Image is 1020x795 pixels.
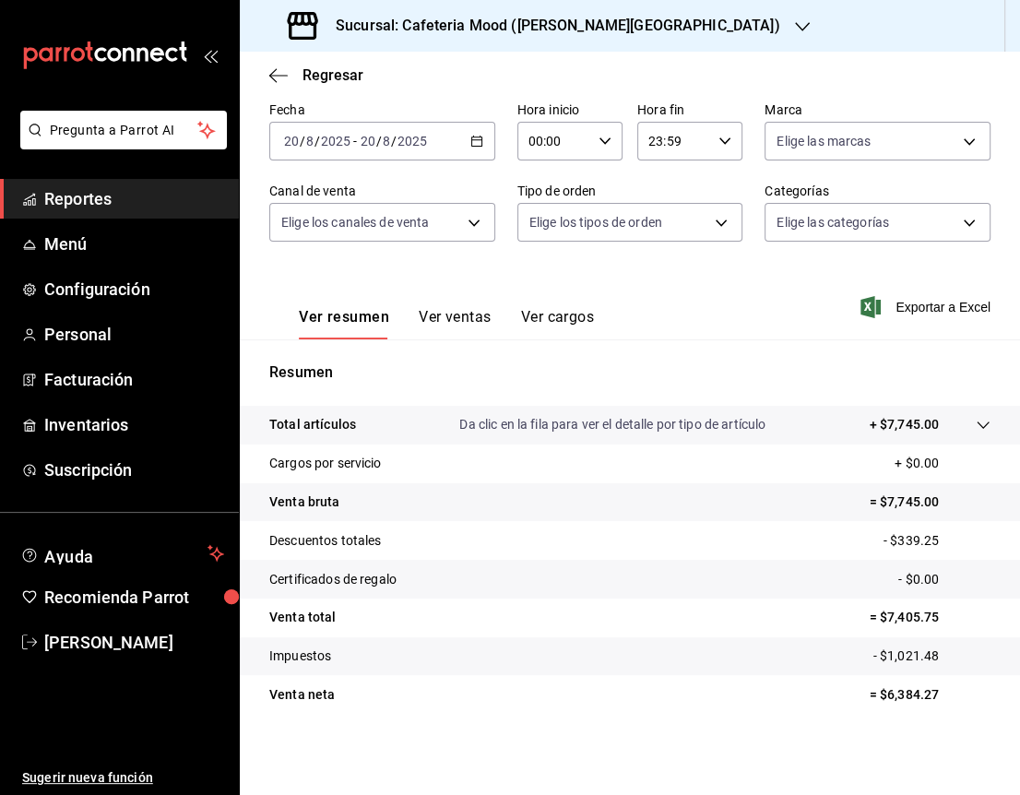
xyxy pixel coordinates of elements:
[269,570,397,589] p: Certificados de regalo
[44,277,224,302] span: Configuración
[521,308,595,339] button: Ver cargos
[22,768,224,788] span: Sugerir nueva función
[898,570,990,589] p: - $0.00
[884,531,990,551] p: - $339.25
[864,296,990,318] button: Exportar a Excel
[44,186,224,211] span: Reportes
[517,103,623,116] label: Hora inicio
[459,415,765,434] p: Da clic en la fila para ver el detalle por tipo de artículo
[375,134,381,148] span: /
[765,103,990,116] label: Marca
[299,308,594,339] div: navigation tabs
[203,48,218,63] button: open_drawer_menu
[281,213,429,231] span: Elige los canales de venta
[870,492,990,512] p: = $7,745.00
[269,103,495,116] label: Fecha
[873,647,990,666] p: - $1,021.48
[765,184,990,197] label: Categorías
[269,647,331,666] p: Impuestos
[269,362,990,384] p: Resumen
[44,322,224,347] span: Personal
[870,685,990,705] p: = $6,384.27
[359,134,375,148] input: --
[895,454,990,473] p: + $0.00
[314,134,320,148] span: /
[269,415,356,434] p: Total artículos
[870,415,939,434] p: + $7,745.00
[44,457,224,482] span: Suscripción
[382,134,391,148] input: --
[391,134,397,148] span: /
[44,542,200,564] span: Ayuda
[299,308,389,339] button: Ver resumen
[269,608,336,627] p: Venta total
[517,184,743,197] label: Tipo de orden
[44,585,224,610] span: Recomienda Parrot
[353,134,357,148] span: -
[50,121,198,140] span: Pregunta a Parrot AI
[269,184,495,197] label: Canal de venta
[269,454,382,473] p: Cargos por servicio
[321,15,780,37] h3: Sucursal: Cafeteria Mood ([PERSON_NAME][GEOGRAPHIC_DATA])
[269,531,381,551] p: Descuentos totales
[637,103,742,116] label: Hora fin
[283,134,300,148] input: --
[777,132,871,150] span: Elige las marcas
[305,134,314,148] input: --
[44,412,224,437] span: Inventarios
[269,66,363,84] button: Regresar
[777,213,889,231] span: Elige las categorías
[320,134,351,148] input: ----
[44,231,224,256] span: Menú
[529,213,662,231] span: Elige los tipos de orden
[44,630,224,655] span: [PERSON_NAME]
[397,134,428,148] input: ----
[870,608,990,627] p: = $7,405.75
[44,367,224,392] span: Facturación
[13,134,227,153] a: Pregunta a Parrot AI
[300,134,305,148] span: /
[269,492,339,512] p: Venta bruta
[302,66,363,84] span: Regresar
[419,308,492,339] button: Ver ventas
[269,685,335,705] p: Venta neta
[20,111,227,149] button: Pregunta a Parrot AI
